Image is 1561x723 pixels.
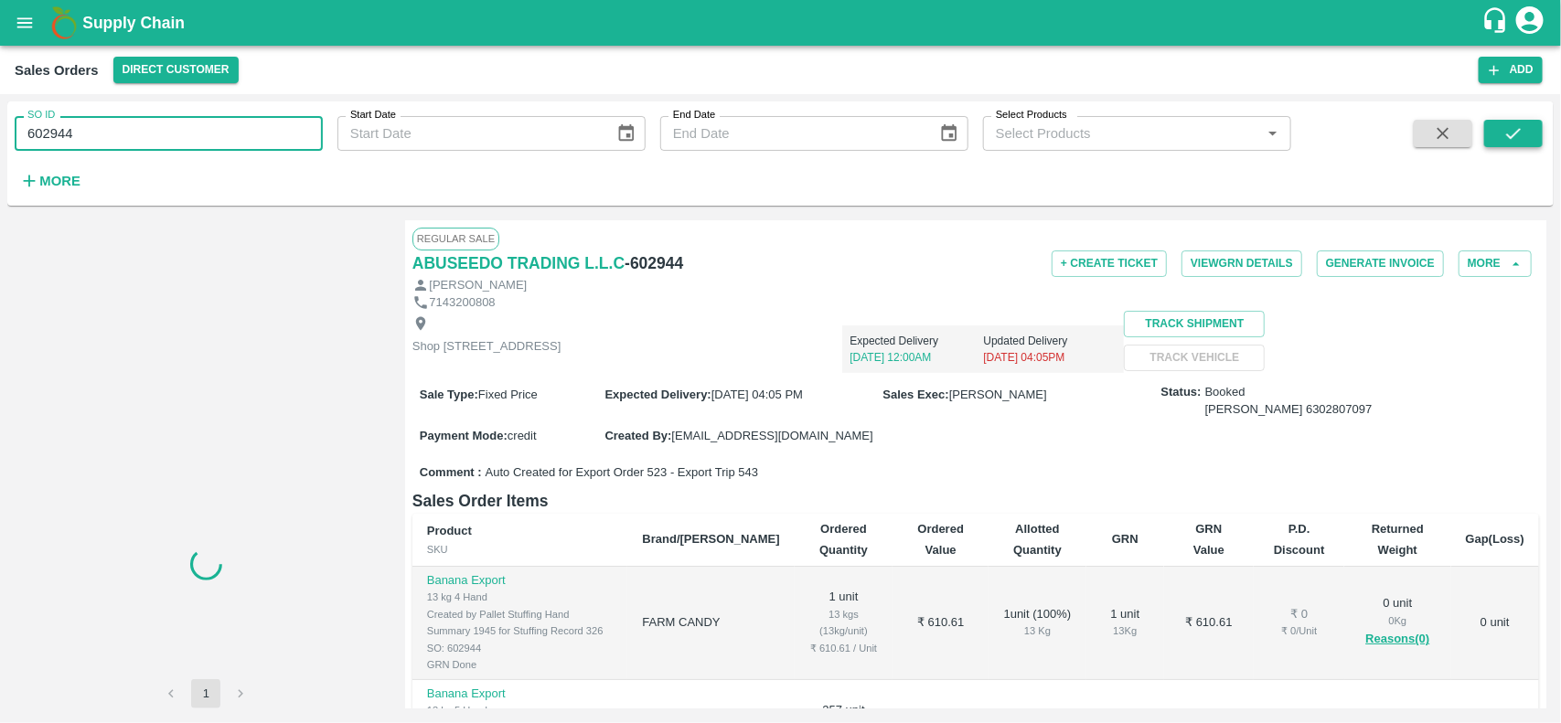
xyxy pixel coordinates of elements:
label: Sales Exec : [883,388,949,401]
span: Fixed Price [478,388,538,401]
button: page 1 [191,679,220,708]
b: GRN Value [1193,522,1224,556]
div: 1 unit [1101,606,1149,640]
span: Auto Created for Export Order 523 - Export Trip 543 [486,464,758,482]
button: Track Shipment [1124,311,1265,337]
span: Booked [1205,384,1373,418]
input: Select Products [989,122,1256,145]
div: 13 kg 4 Hand [427,589,614,605]
p: Banana Export [427,686,614,703]
b: P.D. Discount [1274,522,1325,556]
b: Gap(Loss) [1466,532,1524,546]
input: Enter SO ID [15,116,323,151]
b: Ordered Quantity [819,522,868,556]
p: [PERSON_NAME] [429,277,527,294]
label: Start Date [350,108,396,122]
label: Created By : [604,429,671,442]
div: 0 Kg [1359,612,1436,629]
p: Banana Export [427,572,614,590]
div: customer-support [1481,6,1513,39]
b: Returned Weight [1372,522,1424,556]
span: [PERSON_NAME] [949,388,1047,401]
h6: - 602944 [625,250,683,276]
b: GRN [1112,532,1139,546]
button: ViewGRN Details [1181,250,1302,277]
button: More [15,165,85,197]
label: End Date [673,108,715,122]
div: 1 unit ( 100 %) [1003,606,1072,640]
button: open drawer [4,2,46,44]
button: Choose date [932,116,967,151]
div: 13 kg 5 Hand [427,702,614,718]
td: 0 unit [1451,567,1539,680]
div: [PERSON_NAME] 6302807097 [1205,401,1373,419]
span: Regular Sale [412,228,499,250]
button: + Create Ticket [1052,250,1167,277]
div: account of current user [1513,4,1546,42]
p: Expected Delivery [850,333,983,349]
p: Shop [STREET_ADDRESS] [412,338,561,356]
button: Open [1261,122,1285,145]
label: Payment Mode : [420,429,508,442]
button: Choose date [609,116,644,151]
label: Sale Type : [420,388,478,401]
button: Generate Invoice [1317,250,1444,277]
label: SO ID [27,108,55,122]
td: ₹ 610.61 [893,567,989,680]
div: 13 Kg [1003,622,1072,639]
label: Expected Delivery : [604,388,711,401]
div: 13 kgs (13kg/unit) [809,606,879,640]
button: Reasons(0) [1359,629,1436,650]
div: Sales Orders [15,58,99,82]
button: Select DC [113,57,239,83]
div: ₹ 0 / Unit [1268,622,1330,639]
span: credit [508,429,537,442]
td: FARM CANDY [627,567,794,680]
img: logo [46,5,82,41]
label: Status: [1161,384,1202,401]
a: Supply Chain [82,10,1481,36]
nav: pagination navigation [154,679,258,708]
p: [DATE] 04:05PM [983,349,1117,366]
p: Updated Delivery [983,333,1117,349]
div: 0 unit [1359,595,1436,650]
div: ₹ 610.61 / Unit [809,640,879,656]
div: ₹ 0 [1268,606,1330,623]
b: Ordered Value [917,522,964,556]
a: ABUSEEDO TRADING L.L.C [412,250,625,276]
b: Product [427,524,472,537]
span: [EMAIL_ADDRESS][DOMAIN_NAME] [671,429,872,442]
button: Add [1479,57,1543,83]
label: Select Products [996,108,1067,122]
label: Comment : [420,464,482,482]
td: ₹ 610.61 [1164,567,1254,680]
input: Start Date [337,116,602,151]
span: [DATE] 04:05 PM [711,388,803,401]
b: Brand/[PERSON_NAME] [642,532,779,546]
div: GRN Done [427,656,614,673]
b: Supply Chain [82,14,185,32]
strong: More [39,174,80,188]
p: 7143200808 [429,294,495,312]
button: More [1459,250,1532,277]
p: [DATE] 12:00AM [850,349,983,366]
input: End Date [660,116,925,151]
b: Allotted Quantity [1013,522,1062,556]
td: 1 unit [795,567,893,680]
div: 13 Kg [1101,622,1149,639]
div: Created by Pallet Stuffing Hand Summary 1945 for Stuffing Record 326 SO: 602944 [427,606,614,656]
div: SKU [427,541,614,558]
h6: Sales Order Items [412,488,1539,514]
